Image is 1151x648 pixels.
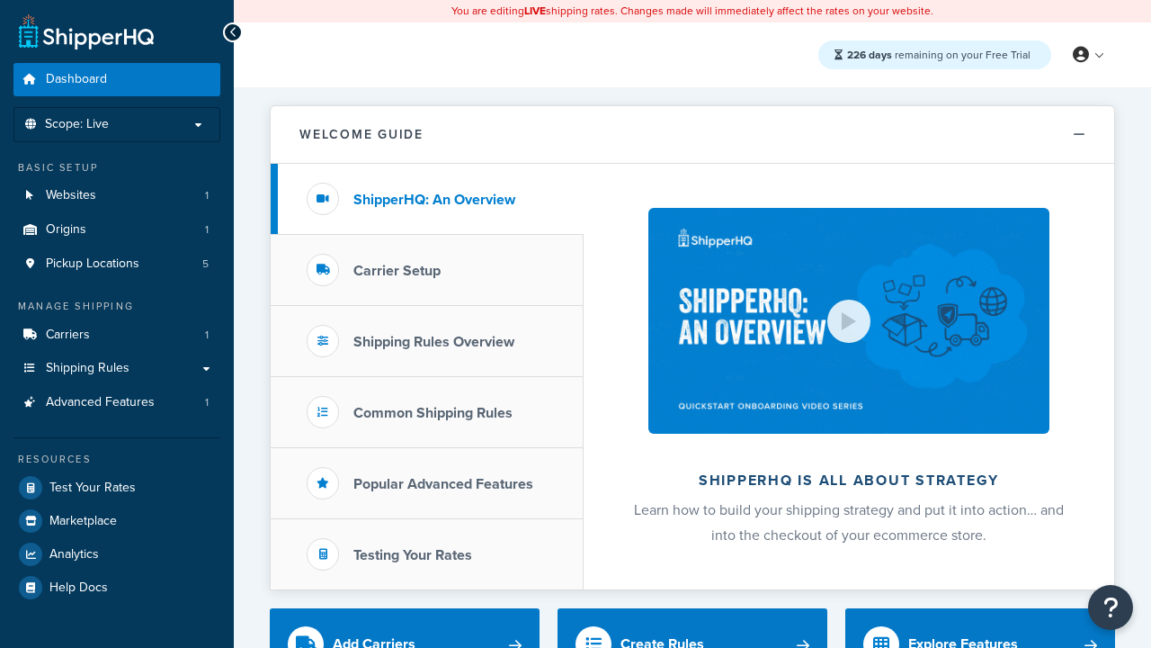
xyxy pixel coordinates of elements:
[45,117,109,132] span: Scope: Live
[202,256,209,272] span: 5
[13,179,220,212] a: Websites1
[634,499,1064,545] span: Learn how to build your shipping strategy and put it into action… and into the checkout of your e...
[13,213,220,247] li: Origins
[46,256,139,272] span: Pickup Locations
[13,247,220,281] a: Pickup Locations5
[49,580,108,596] span: Help Docs
[524,3,546,19] b: LIVE
[353,192,515,208] h3: ShipperHQ: An Overview
[299,128,424,141] h2: Welcome Guide
[205,222,209,238] span: 1
[46,395,155,410] span: Advanced Features
[49,514,117,529] span: Marketplace
[13,247,220,281] li: Pickup Locations
[13,452,220,467] div: Resources
[13,472,220,504] a: Test Your Rates
[46,222,86,238] span: Origins
[46,328,90,343] span: Carriers
[46,72,107,87] span: Dashboard
[648,208,1049,434] img: ShipperHQ is all about strategy
[847,47,1031,63] span: remaining on your Free Trial
[13,352,220,385] a: Shipping Rules
[13,179,220,212] li: Websites
[205,328,209,343] span: 1
[13,571,220,604] a: Help Docs
[205,395,209,410] span: 1
[353,405,513,421] h3: Common Shipping Rules
[13,213,220,247] a: Origins1
[847,47,892,63] strong: 226 days
[271,106,1114,164] button: Welcome Guide
[353,476,533,492] h3: Popular Advanced Features
[13,538,220,571] a: Analytics
[631,472,1066,489] h2: ShipperHQ is all about strategy
[13,319,220,352] li: Carriers
[46,361,129,376] span: Shipping Rules
[205,188,209,203] span: 1
[1088,585,1133,630] button: Open Resource Center
[353,334,514,350] h3: Shipping Rules Overview
[353,263,441,279] h3: Carrier Setup
[13,319,220,352] a: Carriers1
[49,547,99,562] span: Analytics
[46,188,96,203] span: Websites
[13,386,220,419] a: Advanced Features1
[13,63,220,96] a: Dashboard
[49,481,136,496] span: Test Your Rates
[13,160,220,175] div: Basic Setup
[13,505,220,537] a: Marketplace
[13,386,220,419] li: Advanced Features
[13,299,220,314] div: Manage Shipping
[353,547,472,563] h3: Testing Your Rates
